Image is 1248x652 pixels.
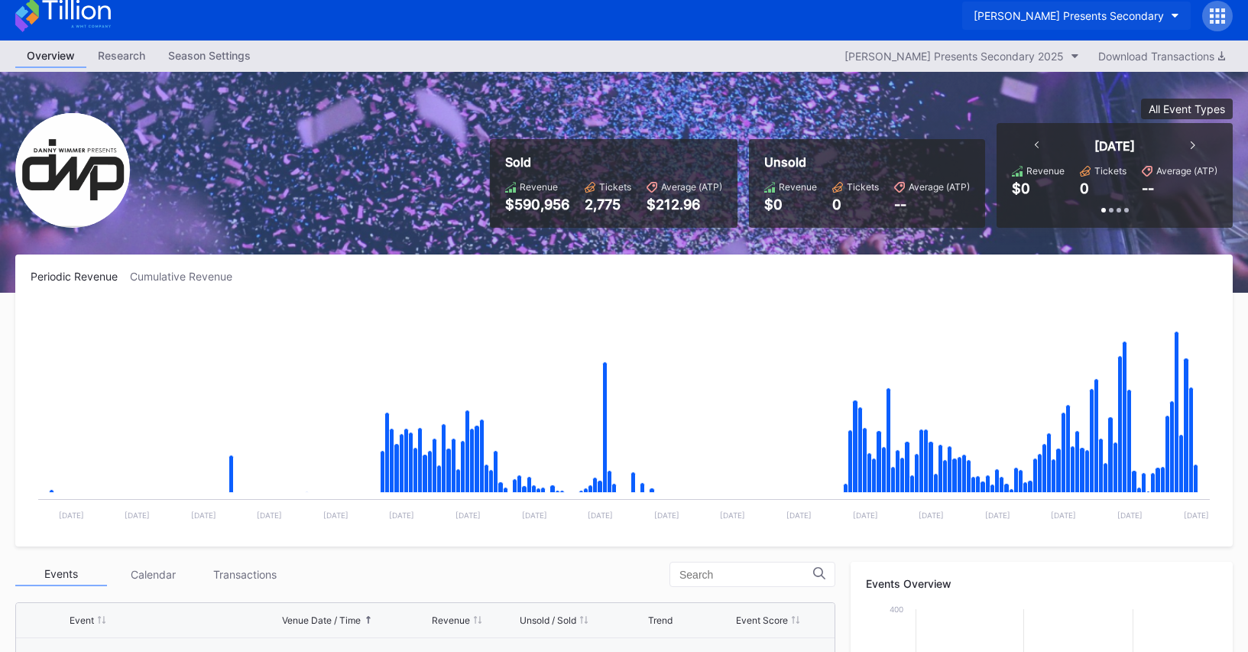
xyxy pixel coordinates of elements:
text: [DATE] [191,511,216,520]
text: [DATE] [786,511,812,520]
div: All Event Types [1149,102,1225,115]
text: [DATE] [125,511,150,520]
div: 2,775 [585,196,631,212]
div: 0 [832,196,879,212]
div: Venue Date / Time [282,615,361,626]
div: [DATE] [1094,138,1135,154]
div: Average (ATP) [1156,165,1217,177]
div: $0 [1012,180,1030,196]
div: $0 [764,196,817,212]
div: -- [894,196,970,212]
div: Sold [505,154,722,170]
div: Average (ATP) [909,181,970,193]
div: 0 [1080,180,1089,196]
div: Average (ATP) [661,181,722,193]
button: All Event Types [1141,99,1233,119]
text: [DATE] [985,511,1010,520]
div: Revenue [432,615,470,626]
text: [DATE] [522,511,547,520]
text: [DATE] [919,511,944,520]
text: 400 [890,605,903,614]
button: Download Transactions [1091,46,1233,66]
text: [DATE] [257,511,282,520]
text: [DATE] [1184,511,1209,520]
div: Revenue [779,181,817,193]
text: [DATE] [1117,511,1143,520]
text: [DATE] [720,511,745,520]
text: [DATE] [455,511,481,520]
div: Tickets [847,181,879,193]
div: Tickets [1094,165,1126,177]
div: Download Transactions [1098,50,1225,63]
div: Event Score [736,615,788,626]
div: Events Overview [866,577,1217,590]
text: [DATE] [1051,511,1076,520]
text: [DATE] [588,511,613,520]
div: Calendar [107,563,199,586]
div: Periodic Revenue [31,270,130,283]
div: Event [70,615,94,626]
div: $590,956 [505,196,569,212]
div: Season Settings [157,44,262,66]
button: [PERSON_NAME] Presents Secondary 2025 [837,46,1087,66]
div: Events [15,563,107,586]
text: [DATE] [389,511,414,520]
div: Revenue [1026,165,1065,177]
text: [DATE] [654,511,679,520]
div: Cumulative Revenue [130,270,245,283]
div: $212.96 [647,196,722,212]
input: Search [679,569,813,581]
div: Trend [648,615,673,626]
button: [PERSON_NAME] Presents Secondary [962,2,1191,30]
div: Unsold / Sold [520,615,576,626]
div: Revenue [520,181,558,193]
svg: Chart title [31,302,1217,531]
div: Transactions [199,563,290,586]
a: Overview [15,44,86,68]
text: [DATE] [323,511,348,520]
div: -- [1142,180,1154,196]
img: Danny_Wimmer_Presents_Secondary.png [15,113,130,228]
div: [PERSON_NAME] Presents Secondary 2025 [844,50,1064,63]
div: [PERSON_NAME] Presents Secondary [974,9,1164,22]
div: Research [86,44,157,66]
a: Research [86,44,157,68]
div: Tickets [599,181,631,193]
text: [DATE] [853,511,878,520]
text: [DATE] [59,511,84,520]
div: Unsold [764,154,970,170]
a: Season Settings [157,44,262,68]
